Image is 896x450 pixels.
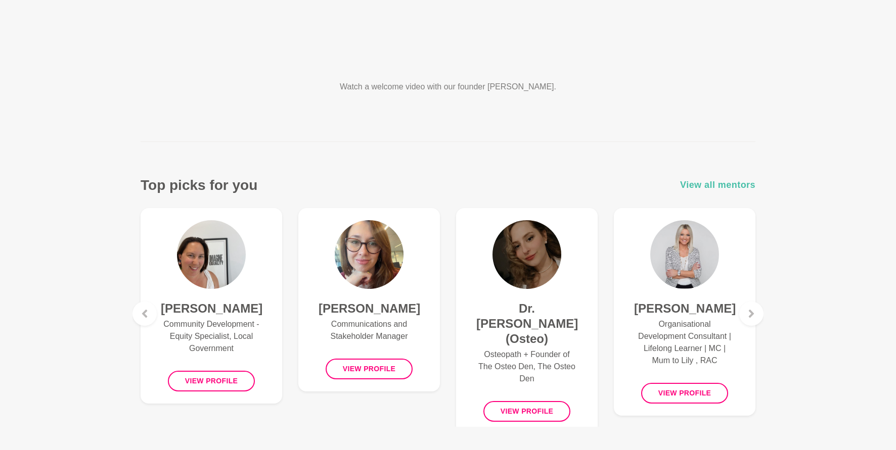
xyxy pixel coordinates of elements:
[650,220,719,289] img: Hayley Scott
[298,208,440,391] a: Courtney McCloud[PERSON_NAME]Communications and Stakeholder ManagerView profile
[634,318,735,367] p: Organisational Development Consultant | Lifelong Learner | MC | Mum to Lily , RAC
[492,220,561,289] img: Dr. Anastasiya Ovechkin (Osteo)
[161,318,262,355] p: Community Development - Equity Specialist, Local Government
[161,301,262,316] h4: [PERSON_NAME]
[168,371,255,391] button: View profile
[319,318,420,342] p: Communications and Stakeholder Manager
[456,208,598,434] a: Dr. Anastasiya Ovechkin (Osteo)Dr. [PERSON_NAME] (Osteo)Osteopath + Founder of The Osteo Den, The...
[680,178,755,192] a: View all mentors
[319,301,420,316] h4: [PERSON_NAME]
[177,220,246,289] img: Amber Cassidy
[141,208,282,404] a: Amber Cassidy[PERSON_NAME]Community Development - Equity Specialist, Local GovernmentView profile
[614,208,755,416] a: Hayley Scott[PERSON_NAME]Organisational Development Consultant | Lifelong Learner | MC | Mum to L...
[476,348,577,385] p: Osteopath + Founder of The Osteo Den, The Osteo Den
[335,220,404,289] img: Courtney McCloud
[302,81,594,93] p: Watch a welcome video with our founder [PERSON_NAME].
[641,383,729,404] button: View profile
[141,176,257,194] h3: Top picks for you
[326,359,413,379] button: View profile
[476,301,577,346] h4: Dr. [PERSON_NAME] (Osteo)
[483,401,571,422] button: View profile
[634,301,735,316] h4: [PERSON_NAME]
